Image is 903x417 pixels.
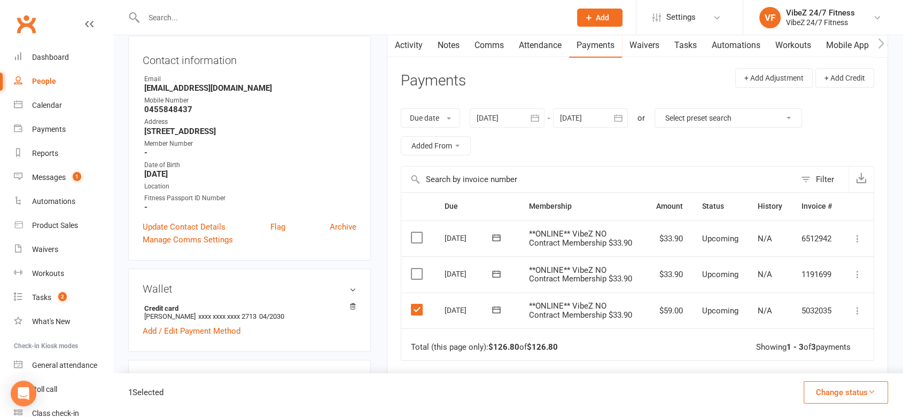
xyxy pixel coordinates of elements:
div: Roll call [32,385,57,394]
div: 1 [128,386,164,399]
span: 1 [73,172,81,181]
span: xxxx xxxx xxxx 2713 [198,312,256,320]
div: Reports [32,149,58,158]
input: Search... [141,10,563,25]
a: Comms [467,33,511,58]
button: Added From [401,136,471,155]
a: Add / Edit Payment Method [143,325,240,337]
div: People [32,77,56,85]
a: Workouts [768,33,819,58]
button: Due date [401,108,460,128]
td: 6512942 [792,221,842,257]
div: Showing of payments [756,343,851,352]
a: Roll call [14,377,113,402]
span: Upcoming [702,270,738,279]
div: Fitness Passport ID Number [144,193,356,203]
h3: Contact information [143,50,356,66]
td: $59.00 [647,293,692,329]
h3: Wallet [143,283,356,295]
div: Workouts [32,269,64,278]
a: Waivers [14,238,113,262]
a: Notes [430,33,467,58]
div: General attendance [32,361,97,369]
span: **ONLINE** VibeZ NO Contract Membership $33.90 [529,229,632,248]
span: 2 [58,292,67,301]
div: Payments [32,125,66,133]
a: Calendar [14,93,113,117]
a: Tasks [667,33,704,58]
div: Email [144,74,356,84]
th: Due [435,193,519,220]
div: Address [144,117,356,127]
a: Payments [569,33,622,58]
input: Search by invoice number [401,167,796,192]
div: Mobile Number [144,96,356,106]
button: Filter [796,167,848,192]
a: Mobile App [819,33,876,58]
div: Automations [32,197,75,206]
td: 1191699 [792,256,842,293]
a: What's New [14,310,113,334]
td: $33.90 [647,256,692,293]
a: People [14,69,113,93]
div: Product Sales [32,221,78,230]
th: Status [692,193,748,220]
a: Product Sales [14,214,113,238]
div: [DATE] [445,302,494,318]
div: What's New [32,317,71,326]
a: Reports [14,141,113,166]
button: + Add Credit [815,68,874,88]
a: Workouts [14,262,113,286]
a: Waivers [622,33,667,58]
button: Add [577,9,622,27]
div: [DATE] [445,230,494,246]
th: Membership [519,193,647,220]
a: Clubworx [13,11,40,37]
strong: 1 - 3 [787,342,804,352]
span: **ONLINE** VibeZ NO Contract Membership $33.90 [529,301,632,320]
a: General attendance kiosk mode [14,353,113,377]
div: Open Intercom Messenger [11,381,36,406]
th: History [748,193,792,220]
a: Update Contact Details [143,221,225,233]
strong: - [144,202,356,212]
div: Location [144,182,356,192]
strong: [STREET_ADDRESS] [144,127,356,136]
strong: [EMAIL_ADDRESS][DOMAIN_NAME] [144,83,356,93]
a: Messages 1 [14,166,113,190]
a: Manage Comms Settings [143,233,233,246]
div: Dashboard [32,53,69,61]
div: VibeZ 24/7 Fitness [786,18,855,27]
div: Waivers [32,245,58,254]
span: N/A [758,234,772,243]
span: Upcoming [702,234,738,243]
li: [PERSON_NAME] [143,303,356,322]
div: VibeZ 24/7 Fitness [786,8,855,18]
div: [DATE] [445,265,494,282]
strong: 0455848437 [144,105,356,114]
div: Total (this page only): of [411,343,558,352]
span: 04/2030 [259,312,284,320]
strong: $126.80 [488,342,519,352]
div: or [637,112,645,124]
strong: 3 [811,342,816,352]
strong: [DATE] [144,169,356,179]
div: Member Number [144,139,356,149]
a: Automations [14,190,113,214]
th: Invoice # [792,193,842,220]
strong: - [144,148,356,158]
a: Payments [14,117,113,141]
div: VF [759,7,781,28]
td: $33.90 [647,221,692,257]
a: Dashboard [14,45,113,69]
strong: $126.80 [527,342,558,352]
a: Activity [387,33,430,58]
div: Calendar [32,101,62,109]
span: N/A [758,270,772,279]
a: Attendance [511,33,569,58]
div: Filter [816,173,834,186]
a: Archive [330,221,356,233]
button: + Add Adjustment [735,68,813,88]
td: 5032035 [792,293,842,329]
th: Amount [647,193,692,220]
